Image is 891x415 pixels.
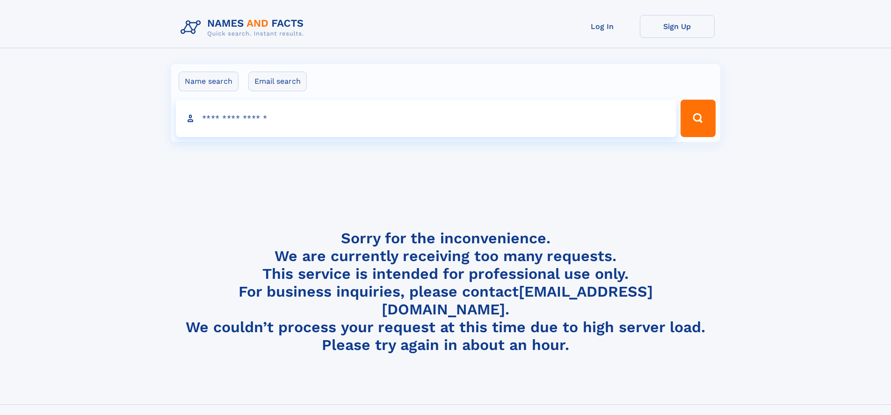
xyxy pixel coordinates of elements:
[177,15,311,40] img: Logo Names and Facts
[565,15,640,38] a: Log In
[179,72,239,91] label: Name search
[640,15,715,38] a: Sign Up
[382,283,653,318] a: [EMAIL_ADDRESS][DOMAIN_NAME]
[176,100,677,137] input: search input
[248,72,307,91] label: Email search
[681,100,715,137] button: Search Button
[177,229,715,354] h4: Sorry for the inconvenience. We are currently receiving too many requests. This service is intend...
